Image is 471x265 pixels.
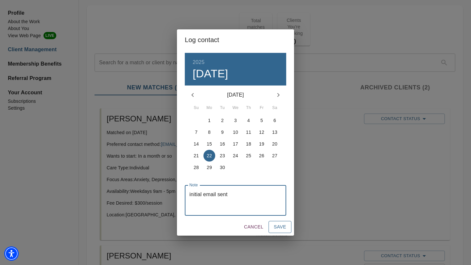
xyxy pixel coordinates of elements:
[217,115,228,126] button: 2
[203,126,215,138] button: 8
[194,164,199,171] p: 28
[190,126,202,138] button: 7
[207,164,212,171] p: 29
[4,246,19,261] div: Accessibility Menu
[269,115,281,126] button: 6
[201,91,270,99] p: [DATE]
[217,138,228,150] button: 16
[194,141,199,147] p: 14
[230,115,241,126] button: 3
[233,141,238,147] p: 17
[207,152,212,159] p: 22
[259,152,264,159] p: 26
[260,117,263,124] p: 5
[190,105,202,111] span: Su
[220,152,225,159] p: 23
[256,126,268,138] button: 12
[243,115,254,126] button: 4
[269,126,281,138] button: 13
[234,117,237,124] p: 3
[230,138,241,150] button: 17
[259,129,264,135] p: 12
[194,152,199,159] p: 21
[221,117,224,124] p: 2
[243,126,254,138] button: 11
[233,129,238,135] p: 10
[220,141,225,147] p: 16
[256,150,268,162] button: 26
[272,129,277,135] p: 13
[246,141,251,147] p: 18
[203,115,215,126] button: 1
[269,105,281,111] span: Sa
[230,105,241,111] span: We
[246,129,251,135] p: 11
[195,129,198,135] p: 7
[230,126,241,138] button: 10
[259,141,264,147] p: 19
[185,35,286,45] h2: Log contact
[272,152,277,159] p: 27
[256,115,268,126] button: 5
[207,141,212,147] p: 15
[203,150,215,162] button: 22
[246,152,251,159] p: 25
[193,58,204,67] button: 2025
[269,150,281,162] button: 27
[241,221,266,233] button: Cancel
[233,152,238,159] p: 24
[203,162,215,173] button: 29
[243,105,254,111] span: Th
[269,221,291,233] button: Save
[203,138,215,150] button: 15
[269,138,281,150] button: 20
[217,150,228,162] button: 23
[230,150,241,162] button: 24
[217,162,228,173] button: 30
[217,105,228,111] span: Tu
[244,223,263,231] span: Cancel
[208,117,211,124] p: 1
[193,67,228,81] button: [DATE]
[247,117,250,124] p: 4
[217,126,228,138] button: 9
[220,164,225,171] p: 30
[272,141,277,147] p: 20
[273,117,276,124] p: 6
[190,138,202,150] button: 14
[256,138,268,150] button: 19
[274,223,286,231] span: Save
[190,162,202,173] button: 28
[189,191,282,210] textarea: initial email sent
[221,129,224,135] p: 9
[256,105,268,111] span: Fr
[243,150,254,162] button: 25
[208,129,211,135] p: 8
[190,150,202,162] button: 21
[243,138,254,150] button: 18
[203,105,215,111] span: Mo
